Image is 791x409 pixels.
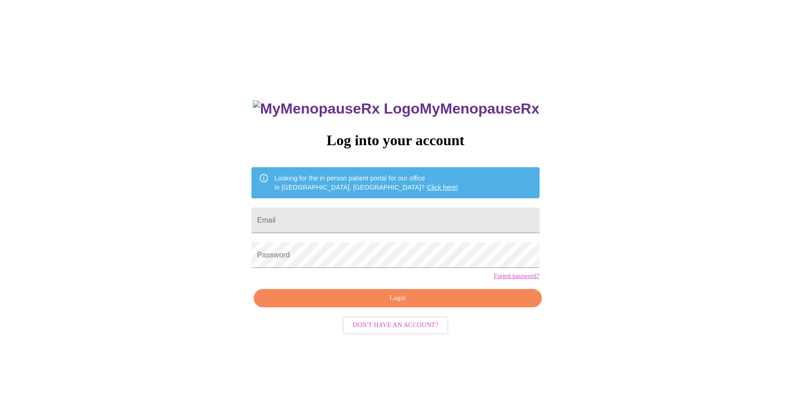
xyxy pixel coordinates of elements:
[253,100,420,117] img: MyMenopauseRx Logo
[353,320,438,331] span: Don't have an account?
[494,273,540,280] a: Forgot password?
[254,289,541,308] button: Login
[340,321,451,328] a: Don't have an account?
[427,184,458,191] a: Click here!
[264,293,531,304] span: Login
[251,132,539,149] h3: Log into your account
[274,170,458,196] div: Looking for the in person patient portal for our office in [GEOGRAPHIC_DATA], [GEOGRAPHIC_DATA]?
[253,100,540,117] h3: MyMenopauseRx
[343,316,448,334] button: Don't have an account?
